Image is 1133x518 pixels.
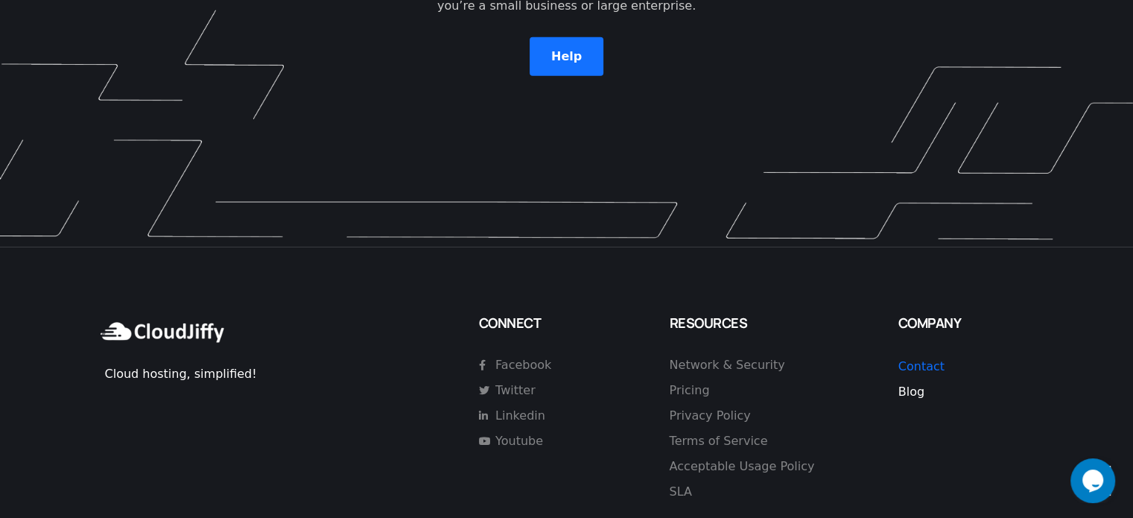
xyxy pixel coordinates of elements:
[670,407,751,425] span: Privacy Policy
[105,365,464,383] div: Cloud hosting, simplified!
[670,458,872,476] a: Acceptable Usage Policy
[492,382,536,399] span: Twitter
[492,356,551,374] span: Facebook
[479,356,610,374] a: Facebook
[670,407,872,425] a: Privacy Policy
[670,483,872,501] a: SLA
[492,432,543,450] span: Youtube
[530,37,603,76] button: Help
[1070,458,1118,503] iframe: chat widget
[670,458,815,476] span: Acceptable Usage Policy
[898,359,945,373] a: Contact
[670,356,785,374] span: Network & Security
[530,49,603,63] a: Help
[479,432,610,450] a: Youtube
[670,315,883,332] h4: RESOURCES
[670,382,710,399] span: Pricing
[898,315,1036,332] h4: COMPANY
[670,432,872,450] a: Terms of Service
[898,385,924,399] a: Blog
[479,315,655,332] h4: CONNECT
[670,356,872,374] a: Network & Security
[479,407,610,425] a: Linkedin
[670,382,872,399] a: Pricing
[492,407,545,425] span: Linkedin
[670,483,692,501] span: SLA
[479,382,610,399] a: Twitter
[670,432,768,450] span: Terms of Service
